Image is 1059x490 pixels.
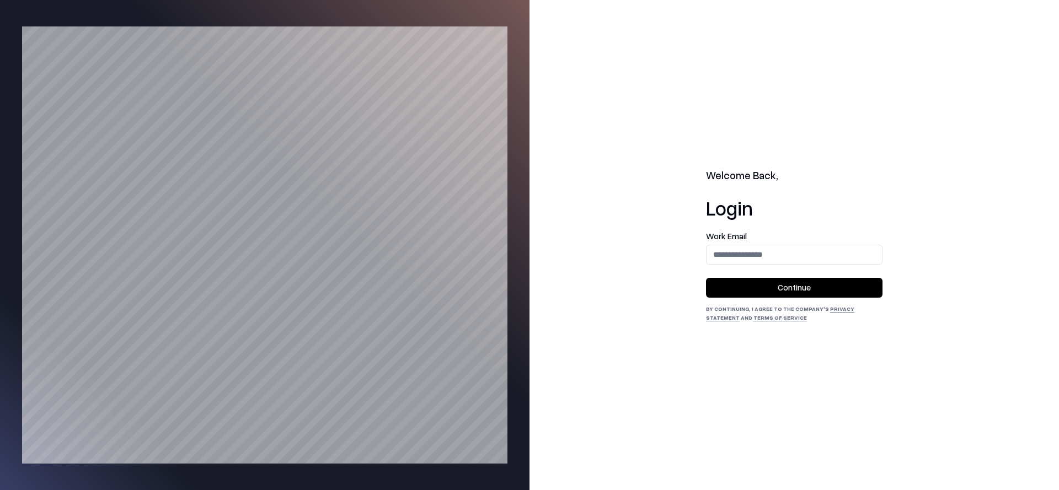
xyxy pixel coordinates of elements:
[753,314,807,321] a: Terms of Service
[706,304,882,322] div: By continuing, I agree to the Company's and
[706,278,882,298] button: Continue
[706,168,882,184] h2: Welcome Back,
[706,197,882,219] h1: Login
[706,305,854,321] a: Privacy Statement
[706,232,882,240] label: Work Email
